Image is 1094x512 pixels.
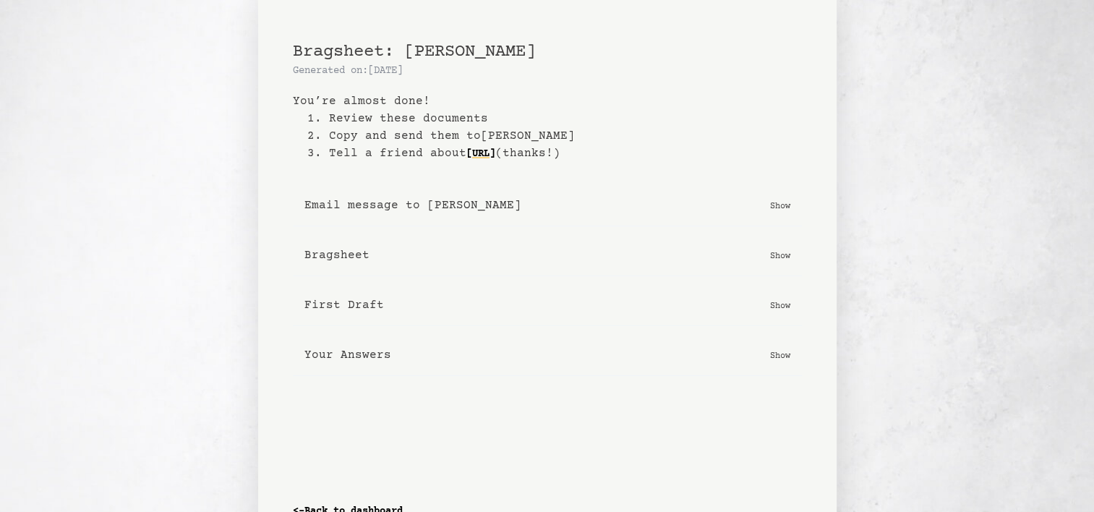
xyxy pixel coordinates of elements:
[307,110,802,127] li: 1. Review these documents
[293,64,802,78] p: Generated on: [DATE]
[293,42,536,61] span: Bragsheet: [PERSON_NAME]
[307,145,802,162] li: 3. Tell a friend about (thanks!)
[293,185,802,226] button: Email message to [PERSON_NAME] Show
[304,296,384,314] b: First Draft
[770,198,790,213] p: Show
[293,285,802,326] button: First Draft Show
[770,348,790,362] p: Show
[770,248,790,263] p: Show
[307,127,802,145] li: 2. Copy and send them to [PERSON_NAME]
[293,335,802,376] button: Your Answers Show
[466,142,495,166] a: [URL]
[293,93,802,110] b: You’re almost done!
[770,298,790,312] p: Show
[293,235,802,276] button: Bragsheet Show
[304,346,391,364] b: Your Answers
[304,247,369,264] b: Bragsheet
[304,197,521,214] b: Email message to [PERSON_NAME]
